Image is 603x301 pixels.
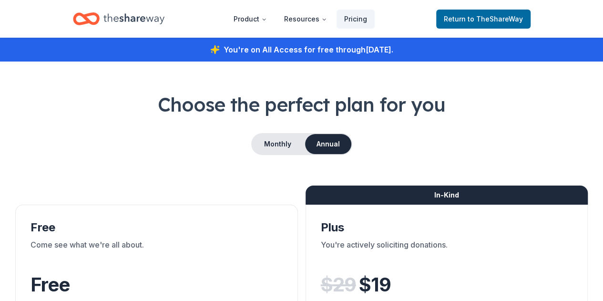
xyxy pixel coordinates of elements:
a: Pricing [337,10,375,29]
div: In-Kind [306,186,588,205]
button: Resources [276,10,335,29]
nav: Main [226,8,375,30]
a: Home [73,8,164,30]
a: Returnto TheShareWay [436,10,531,29]
span: Free [31,273,70,296]
span: Return [444,13,523,25]
div: Plus [321,220,573,235]
button: Monthly [252,134,303,154]
div: You're actively soliciting donations. [321,239,573,266]
button: Product [226,10,275,29]
button: Annual [305,134,351,154]
div: Come see what we're all about. [31,239,283,266]
h1: Choose the perfect plan for you [15,91,588,118]
span: to TheShareWay [468,15,523,23]
div: Free [31,220,283,235]
span: $ 19 [359,271,391,298]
